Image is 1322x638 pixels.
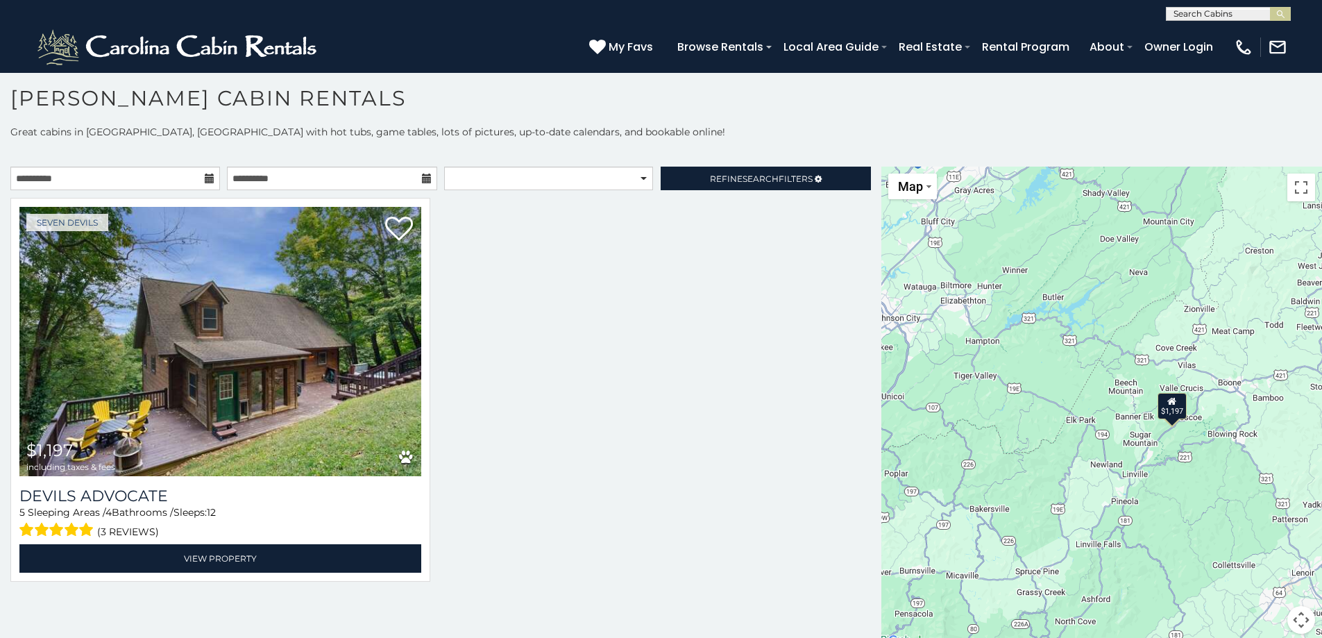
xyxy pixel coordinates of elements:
a: View Property [19,544,421,573]
div: $1,197 [1158,392,1187,419]
a: Rental Program [975,35,1076,59]
span: (3 reviews) [97,523,159,541]
a: Devils Advocate [19,487,421,505]
div: Sleeping Areas / Bathrooms / Sleeps: [19,505,421,541]
a: Owner Login [1137,35,1220,59]
a: Add to favorites [385,215,413,244]
a: Devils Advocate $1,197 including taxes & fees [19,207,421,476]
span: including taxes & fees [26,462,115,471]
button: Toggle fullscreen view [1287,174,1315,201]
span: Map [898,179,923,194]
a: Seven Devils [26,214,108,231]
a: RefineSearchFilters [661,167,870,190]
a: Local Area Guide [777,35,885,59]
img: phone-regular-white.png [1234,37,1253,57]
span: 12 [207,506,216,519]
a: My Favs [589,38,656,56]
button: Map camera controls [1287,606,1315,634]
a: Real Estate [892,35,969,59]
a: About [1083,35,1131,59]
img: Devils Advocate [19,207,421,476]
button: Change map style [888,174,937,199]
img: mail-regular-white.png [1268,37,1287,57]
img: White-1-2.png [35,26,323,68]
span: 5 [19,506,25,519]
span: $1,197 [26,440,73,460]
span: My Favs [609,38,653,56]
span: Refine Filters [710,174,813,184]
a: Browse Rentals [670,35,770,59]
span: 4 [105,506,112,519]
span: Search [743,174,779,184]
